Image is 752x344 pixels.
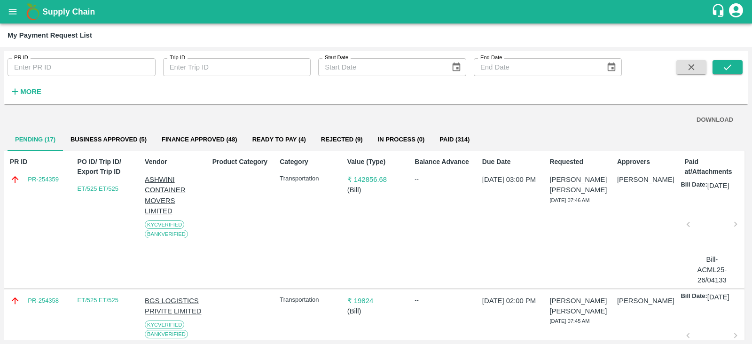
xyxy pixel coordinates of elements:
p: ( Bill ) [347,185,405,195]
span: Bank Verified [145,330,188,338]
button: In Process (0) [370,128,432,151]
span: KYC Verified [145,321,184,329]
button: Pending (17) [8,128,63,151]
span: Bank Verified [145,230,188,238]
span: KYC Verified [145,220,184,229]
strong: More [20,88,41,95]
span: [DATE] 07:45 AM [549,318,589,324]
p: [DATE] 03:00 PM [482,174,540,185]
a: ET/525 ET/525 [78,297,118,304]
div: My Payment Request List [8,29,92,41]
p: ₹ 142856.68 [347,174,405,185]
p: [DATE] [707,292,729,302]
p: Balance Advance [415,157,472,167]
button: Rejected (9) [313,128,370,151]
button: Finance Approved (48) [154,128,245,151]
p: Value (Type) [347,157,405,167]
button: Business Approved (5) [63,128,154,151]
img: logo [23,2,42,21]
button: DOWNLOAD [693,112,737,128]
button: Ready To Pay (4) [245,128,313,151]
button: Choose date [447,58,465,76]
button: open drawer [2,1,23,23]
p: Bill Date: [681,180,707,191]
input: Enter Trip ID [163,58,311,76]
input: End Date [474,58,599,76]
button: Choose date [603,58,620,76]
p: Transportation [280,296,337,305]
div: -- [415,296,472,305]
p: Bill Date: [681,292,707,302]
p: Category [280,157,337,167]
button: Paid (314) [432,128,477,151]
input: Start Date [318,58,443,76]
label: End Date [480,54,502,62]
p: ( Bill ) [347,306,405,316]
p: Approvers [617,157,674,167]
label: Trip ID [170,54,185,62]
label: PR ID [14,54,28,62]
p: [PERSON_NAME] [PERSON_NAME] [549,296,607,317]
p: Requested [549,157,607,167]
button: More [8,84,44,100]
a: Supply Chain [42,5,711,18]
p: [PERSON_NAME] [617,174,674,185]
input: Enter PR ID [8,58,156,76]
div: customer-support [711,3,728,20]
span: [DATE] 07:46 AM [549,197,589,203]
label: Start Date [325,54,348,62]
div: account of current user [728,2,744,22]
b: Supply Chain [42,7,95,16]
p: PO ID/ Trip ID/ Export Trip ID [78,157,135,177]
p: [PERSON_NAME] [617,296,674,306]
p: Due Date [482,157,540,167]
a: PR-254359 [28,175,59,184]
p: [DATE] [707,180,729,191]
p: [DATE] 02:00 PM [482,296,540,306]
p: ₹ 19824 [347,296,405,306]
p: ASHWINI CONTAINER MOVERS LIMITED [145,174,202,216]
p: Product Category [212,157,270,167]
p: Transportation [280,174,337,183]
a: PR-254358 [28,296,59,305]
p: PR ID [10,157,67,167]
div: -- [415,174,472,184]
a: ET/525 ET/525 [78,185,118,192]
p: Bill-ACML25-26/04133 [692,254,732,286]
p: [PERSON_NAME] [PERSON_NAME] [549,174,607,195]
p: Paid at/Attachments [684,157,742,177]
p: Vendor [145,157,202,167]
p: BGS LOGISTICS PRIVITE LIMITED [145,296,202,317]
